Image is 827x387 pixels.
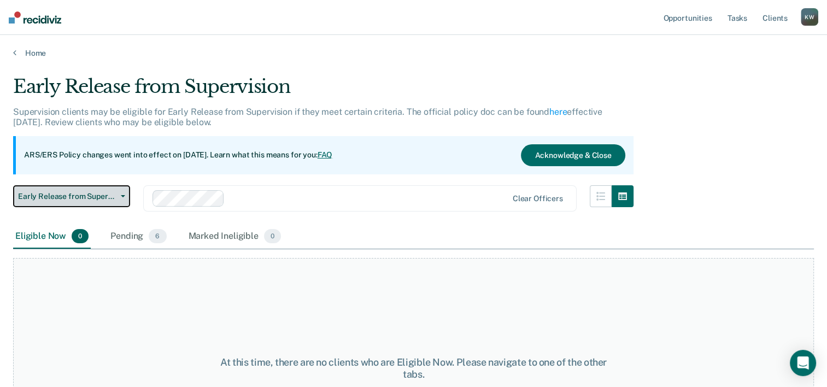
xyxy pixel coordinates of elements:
span: 0 [264,229,281,243]
button: Acknowledge & Close [521,144,625,166]
div: Open Intercom Messenger [790,350,816,376]
span: 0 [72,229,89,243]
p: Supervision clients may be eligible for Early Release from Supervision if they meet certain crite... [13,107,602,127]
div: Marked Ineligible0 [186,225,284,249]
p: ARS/ERS Policy changes went into effect on [DATE]. Learn what this means for you: [24,150,332,161]
div: Clear officers [513,194,563,203]
a: here [549,107,567,117]
span: 6 [149,229,166,243]
a: Home [13,48,814,58]
div: Early Release from Supervision [13,75,634,107]
div: Eligible Now0 [13,225,91,249]
div: Pending6 [108,225,168,249]
img: Recidiviz [9,11,61,24]
a: FAQ [318,150,333,159]
button: KW [801,8,818,26]
button: Early Release from Supervision [13,185,130,207]
span: Early Release from Supervision [18,192,116,201]
div: At this time, there are no clients who are Eligible Now. Please navigate to one of the other tabs. [214,356,614,380]
div: K W [801,8,818,26]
